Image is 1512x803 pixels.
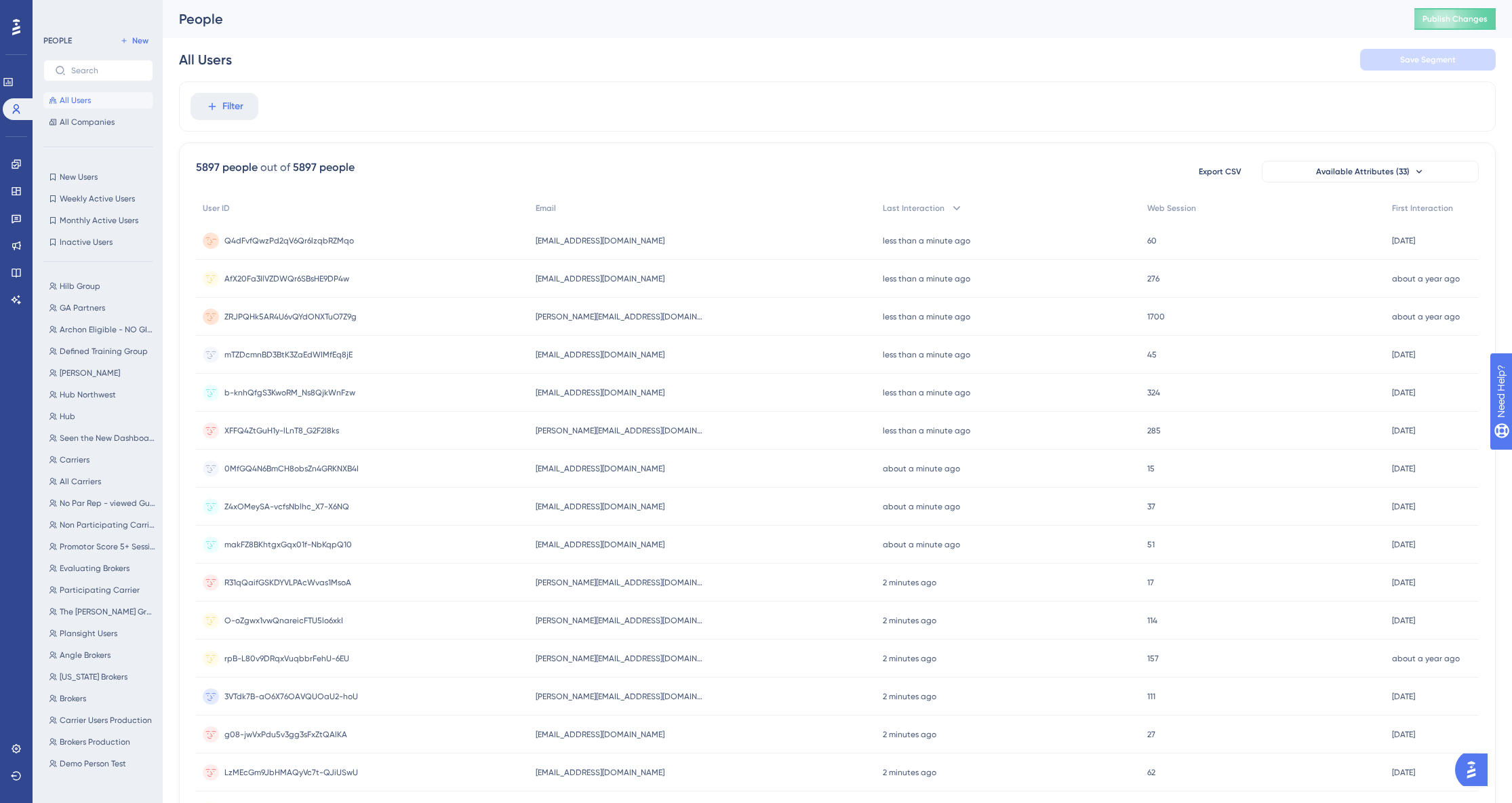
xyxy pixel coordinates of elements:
[43,517,161,533] button: Non Participating Carriers
[43,300,161,316] button: GA Partners
[43,387,161,403] button: Hub Northwest
[43,408,161,425] button: Hub
[43,625,161,642] button: Plansight Users
[1147,615,1157,626] span: 114
[1400,54,1456,65] span: Save Segment
[883,730,936,739] time: 2 minutes ago
[883,578,936,587] time: 2 minutes ago
[43,430,161,446] button: Seen the New Dashboard Announcement-1-2
[224,767,358,778] span: LzMEcGm9JbHMAQyVc7t-QJiUSwU
[43,321,161,338] button: Archon Eligible - NO GIS Hub [US_STATE] or Magellan
[1147,767,1155,778] span: 62
[43,35,72,46] div: PEOPLE
[536,539,664,550] span: [EMAIL_ADDRESS][DOMAIN_NAME]
[536,577,705,588] span: [PERSON_NAME][EMAIL_ADDRESS][DOMAIN_NAME]
[1414,8,1496,30] button: Publish Changes
[43,604,161,620] button: The [PERSON_NAME] Group
[536,653,705,664] span: [PERSON_NAME][EMAIL_ADDRESS][DOMAIN_NAME]
[179,9,1380,28] div: People
[43,560,161,576] button: Evaluating Brokers
[60,237,113,248] span: Inactive Users
[1199,166,1241,177] span: Export CSV
[1392,274,1460,283] time: about a year ago
[1147,729,1155,740] span: 27
[132,35,148,46] span: New
[883,388,970,397] time: less than a minute ago
[60,193,135,204] span: Weekly Active Users
[60,346,148,357] span: Defined Training Group
[60,117,115,128] span: All Companies
[1392,654,1460,663] time: about a year ago
[224,273,349,284] span: AfX20Fa3IlVZDWQr6SBsHE9DP4w
[883,312,970,321] time: less than a minute ago
[43,343,161,359] button: Defined Training Group
[60,368,120,378] span: [PERSON_NAME]
[60,302,105,313] span: GA Partners
[43,734,161,750] button: Brokers Production
[536,387,664,398] span: [EMAIL_ADDRESS][DOMAIN_NAME]
[43,712,161,728] button: Carrier Users Production
[60,454,89,465] span: Carriers
[43,647,161,663] button: Angle Brokers
[1147,349,1157,360] span: 45
[60,172,98,182] span: New Users
[60,650,111,661] span: Angle Brokers
[536,203,556,214] span: Email
[1392,578,1415,587] time: [DATE]
[60,95,91,106] span: All Users
[43,234,153,250] button: Inactive Users
[60,737,130,747] span: Brokers Production
[60,389,116,400] span: Hub Northwest
[883,768,936,777] time: 2 minutes ago
[60,563,130,574] span: Evaluating Brokers
[1392,426,1415,435] time: [DATE]
[1423,14,1488,24] span: Publish Changes
[536,235,664,246] span: [EMAIL_ADDRESS][DOMAIN_NAME]
[43,191,153,207] button: Weekly Active Users
[43,365,161,381] button: [PERSON_NAME]
[1392,502,1415,511] time: [DATE]
[60,433,156,444] span: Seen the New Dashboard Announcement-1-2
[43,669,161,685] button: [US_STATE] Brokers
[60,671,127,682] span: [US_STATE] Brokers
[60,324,156,335] span: Archon Eligible - NO GIS Hub [US_STATE] or Magellan
[60,693,86,704] span: Brokers
[224,615,343,626] span: O-oZgwx1vwQnareicFTU5lo6xkI
[60,498,156,509] span: No Par Rep - viewed Guide
[1392,768,1415,777] time: [DATE]
[883,274,970,283] time: less than a minute ago
[224,577,351,588] span: R31qQaifGSKDYVLPAcWvas1MsoA
[43,92,153,109] button: All Users
[224,235,354,246] span: Q4dFvfQwzPd2qV6Qr6lzqbRZMqo
[60,628,117,639] span: Plansight Users
[883,426,970,435] time: less than a minute ago
[1262,161,1479,182] button: Available Attributes (33)
[1186,161,1254,182] button: Export CSV
[196,159,258,176] div: 5897 people
[883,654,936,663] time: 2 minutes ago
[883,236,970,246] time: less than a minute ago
[1392,350,1415,359] time: [DATE]
[224,501,349,512] span: Z4xOMeySA-vcfsNblhc_X7-X6NQ
[224,463,359,474] span: 0MfGQ4N6BmCH8obsZn4GRKNXB4I
[1316,166,1410,177] span: Available Attributes (33)
[883,616,936,625] time: 2 minutes ago
[60,758,126,769] span: Demo Person Test
[1392,616,1415,625] time: [DATE]
[43,538,161,555] button: Promotor Score 5+ Sessions
[1392,236,1415,246] time: [DATE]
[203,203,230,214] span: User ID
[260,159,290,176] div: out of
[1392,540,1415,549] time: [DATE]
[1147,273,1159,284] span: 276
[1392,730,1415,739] time: [DATE]
[224,387,355,398] span: b-knhQfgS3KwoRM_Ns8QjkWnFzw
[71,66,142,75] input: Search
[191,93,258,120] button: Filter
[32,3,85,20] span: Need Help?
[43,452,161,468] button: Carriers
[60,715,152,726] span: Carrier Users Production
[1147,235,1157,246] span: 60
[1360,49,1496,71] button: Save Segment
[224,311,357,322] span: ZRJPQHk5AR4U6vQYdONXTuO7Z9g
